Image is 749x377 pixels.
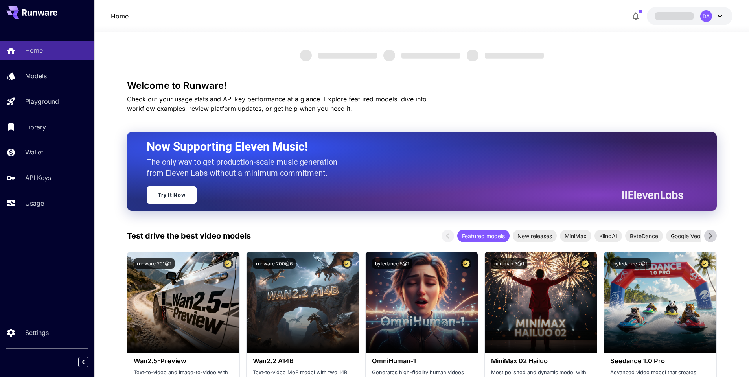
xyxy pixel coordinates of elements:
button: bytedance:2@1 [610,258,651,269]
button: Certified Model – Vetted for best performance and includes a commercial license. [342,258,352,269]
nav: breadcrumb [111,11,129,21]
div: DA [700,10,712,22]
p: Settings [25,328,49,337]
span: Check out your usage stats and API key performance at a glance. Explore featured models, dive int... [127,95,427,112]
p: Library [25,122,46,132]
div: Collapse sidebar [84,355,94,369]
button: runware:200@6 [253,258,296,269]
p: Models [25,71,47,81]
div: Google Veo [666,230,705,242]
span: New releases [513,232,557,240]
h3: Wan2.2 A14B [253,357,352,365]
img: alt [366,252,478,353]
button: runware:201@1 [134,258,175,269]
h3: OmniHuman‑1 [372,357,471,365]
img: alt [485,252,597,353]
span: MiniMax [560,232,591,240]
p: Usage [25,199,44,208]
div: Featured models [457,230,510,242]
button: Certified Model – Vetted for best performance and includes a commercial license. [461,258,471,269]
span: KlingAI [594,232,622,240]
h3: Seedance 1.0 Pro [610,357,710,365]
p: API Keys [25,173,51,182]
span: Featured models [457,232,510,240]
h3: Wan2.5-Preview [134,357,233,365]
div: KlingAI [594,230,622,242]
a: Home [111,11,129,21]
span: Google Veo [666,232,705,240]
span: ByteDance [625,232,663,240]
img: alt [127,252,239,353]
div: MiniMax [560,230,591,242]
button: Collapse sidebar [78,357,88,367]
div: ByteDance [625,230,663,242]
h3: Welcome to Runware! [127,80,717,91]
img: alt [604,252,716,353]
button: bytedance:5@1 [372,258,412,269]
p: The only way to get production-scale music generation from Eleven Labs without a minimum commitment. [147,156,343,178]
h2: Now Supporting Eleven Music! [147,139,677,154]
h3: MiniMax 02 Hailuo [491,357,591,365]
button: Certified Model – Vetted for best performance and includes a commercial license. [699,258,710,269]
button: DA [647,7,732,25]
p: Test drive the best video models [127,230,251,242]
p: Home [25,46,43,55]
p: Wallet [25,147,43,157]
p: Playground [25,97,59,106]
button: Certified Model – Vetted for best performance and includes a commercial license. [580,258,591,269]
button: minimax:3@1 [491,258,527,269]
img: alt [247,252,359,353]
div: New releases [513,230,557,242]
a: Try It Now [147,186,197,204]
button: Certified Model – Vetted for best performance and includes a commercial license. [223,258,233,269]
